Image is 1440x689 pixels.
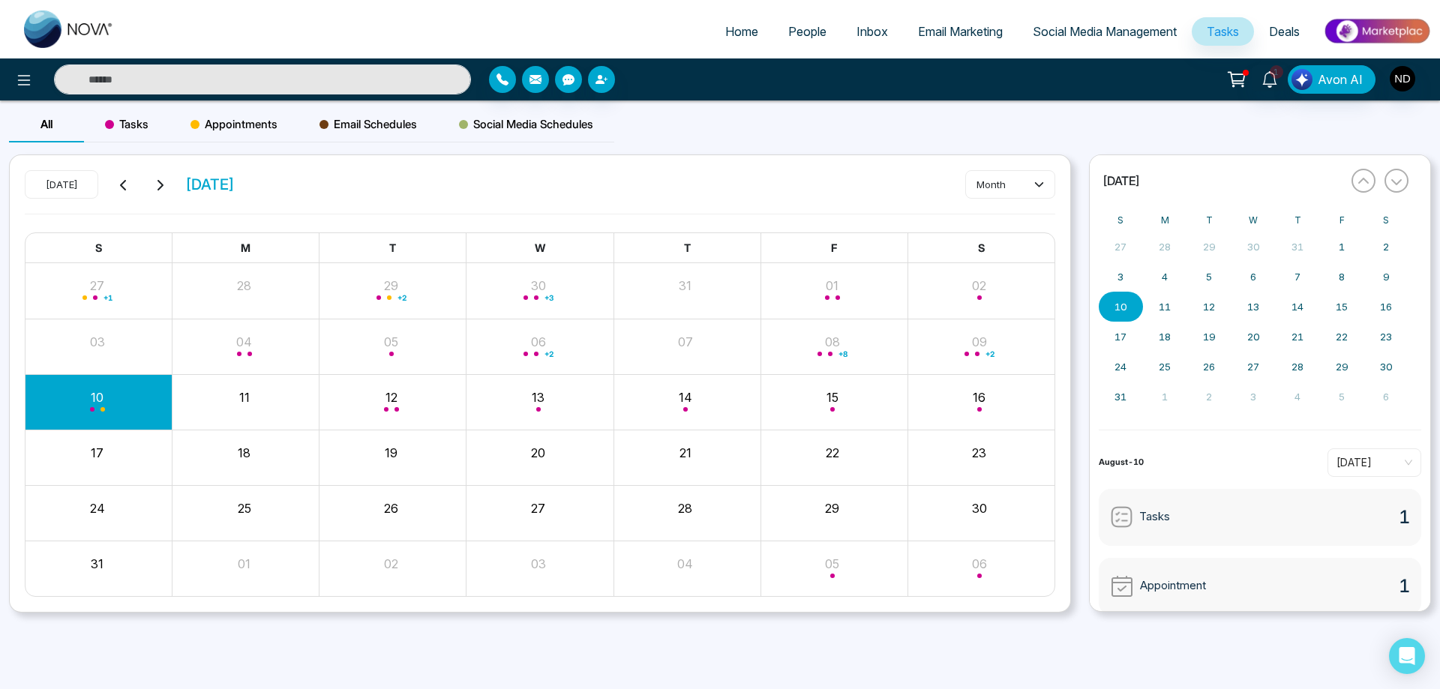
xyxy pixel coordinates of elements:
a: Home [710,17,773,46]
img: Lead Flow [1291,69,1312,90]
button: August 5, 2025 [1187,262,1231,292]
span: F [831,241,837,254]
abbr: August 3, 2025 [1117,271,1123,283]
span: + 2 [985,351,994,357]
span: Home [725,24,758,39]
button: 07 [678,333,693,351]
abbr: August 27, 2025 [1247,361,1259,373]
span: Appointment [1140,577,1206,595]
button: August 23, 2025 [1364,322,1408,352]
a: 1 [1252,65,1288,91]
abbr: August 13, 2025 [1247,301,1259,313]
button: 28 [678,499,692,517]
span: People [788,24,826,39]
button: August 17, 2025 [1099,322,1143,352]
button: August 22, 2025 [1320,322,1364,352]
span: [DATE] [185,173,235,196]
abbr: August 14, 2025 [1291,301,1303,313]
button: July 28, 2025 [1143,232,1187,262]
button: 17 [91,444,103,462]
abbr: August 2, 2025 [1383,241,1389,253]
button: August 14, 2025 [1276,292,1320,322]
button: August 15, 2025 [1320,292,1364,322]
abbr: Tuesday [1206,214,1213,226]
abbr: July 30, 2025 [1247,241,1260,253]
span: Today [1336,451,1412,474]
abbr: August 28, 2025 [1291,361,1303,373]
abbr: August 10, 2025 [1114,301,1127,313]
abbr: Friday [1339,214,1345,226]
abbr: Wednesday [1249,214,1258,226]
abbr: August 12, 2025 [1203,301,1215,313]
span: T [389,241,396,254]
button: 02 [384,555,398,573]
span: All [40,117,52,131]
abbr: July 28, 2025 [1159,241,1171,253]
span: [DATE] [1103,173,1139,188]
abbr: July 27, 2025 [1114,241,1126,253]
img: Appointment [1110,574,1134,598]
span: Tasks [1139,508,1170,526]
span: 1 [1270,65,1283,79]
button: 30 [972,499,987,517]
abbr: August 19, 2025 [1203,331,1216,343]
span: + 1 [103,295,112,301]
abbr: September 1, 2025 [1162,391,1168,403]
img: User Avatar [1390,66,1415,91]
abbr: August 29, 2025 [1336,361,1348,373]
button: month [965,170,1055,199]
button: July 31, 2025 [1276,232,1320,262]
abbr: August 7, 2025 [1294,271,1300,283]
button: 31 [679,277,691,295]
button: August 8, 2025 [1320,262,1364,292]
span: + 2 [397,295,406,301]
button: 31 [91,555,103,573]
abbr: August 16, 2025 [1380,301,1392,313]
div: Open Intercom Messenger [1389,638,1425,674]
div: Month View [25,232,1055,598]
abbr: August 1, 2025 [1339,241,1345,253]
button: 25 [238,499,251,517]
button: August 24, 2025 [1099,352,1143,382]
a: People [773,17,841,46]
button: 19 [385,444,397,462]
button: 23 [972,444,986,462]
span: Social Media Management [1033,24,1177,39]
abbr: August 6, 2025 [1250,271,1256,283]
span: Email Schedules [319,115,417,133]
a: Tasks [1192,17,1254,46]
strong: August-10 [1099,457,1144,467]
abbr: August 4, 2025 [1162,271,1168,283]
button: 24 [90,499,105,517]
abbr: August 5, 2025 [1206,271,1212,283]
button: September 1, 2025 [1143,382,1187,412]
span: M [241,241,250,254]
button: 29 [825,499,839,517]
button: 18 [238,444,250,462]
button: 26 [384,499,398,517]
a: Deals [1254,17,1315,46]
span: T [684,241,691,254]
button: August 16, 2025 [1364,292,1408,322]
button: August 18, 2025 [1143,322,1187,352]
span: Tasks [105,115,148,133]
span: Avon AI [1318,70,1363,88]
abbr: August 9, 2025 [1383,271,1390,283]
button: August 19, 2025 [1187,322,1231,352]
abbr: July 31, 2025 [1291,241,1303,253]
abbr: September 3, 2025 [1250,391,1256,403]
button: August 28, 2025 [1276,352,1320,382]
span: + 2 [544,351,553,357]
abbr: Monday [1161,214,1169,226]
button: August 10, 2025 [1099,292,1143,322]
button: 03 [531,555,546,573]
button: August 6, 2025 [1231,262,1276,292]
button: August 30, 2025 [1364,352,1408,382]
button: September 2, 2025 [1187,382,1231,412]
span: Tasks [1207,24,1239,39]
span: Deals [1269,24,1300,39]
abbr: August 25, 2025 [1159,361,1171,373]
abbr: August 31, 2025 [1114,391,1126,403]
abbr: September 5, 2025 [1339,391,1345,403]
button: [DATE] [25,170,98,199]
